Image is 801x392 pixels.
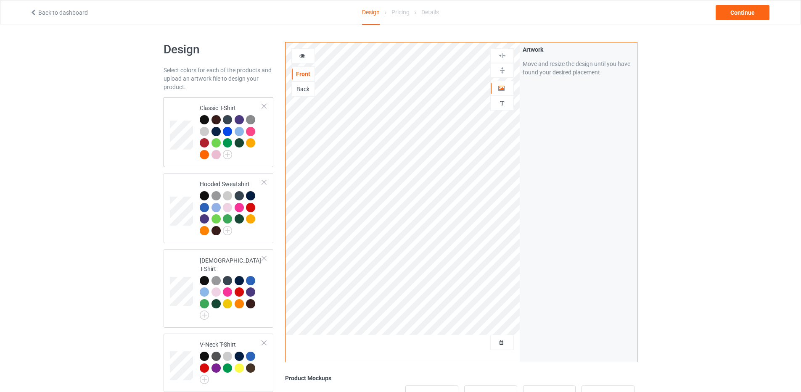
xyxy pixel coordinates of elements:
div: Artwork [523,45,634,54]
img: heather_texture.png [246,115,255,124]
div: [DEMOGRAPHIC_DATA] T-Shirt [164,249,273,328]
a: Back to dashboard [30,9,88,16]
img: svg+xml;base64,PD94bWwgdmVyc2lvbj0iMS4wIiBlbmNvZGluZz0iVVRGLTgiPz4KPHN2ZyB3aWR0aD0iMjJweCIgaGVpZ2... [200,375,209,384]
div: Classic T-Shirt [200,104,262,158]
img: svg+xml;base64,PD94bWwgdmVyc2lvbj0iMS4wIiBlbmNvZGluZz0iVVRGLTgiPz4KPHN2ZyB3aWR0aD0iMjJweCIgaGVpZ2... [223,150,232,159]
div: V-Neck T-Shirt [164,334,273,392]
div: V-Neck T-Shirt [200,340,262,381]
div: [DEMOGRAPHIC_DATA] T-Shirt [200,256,262,317]
div: Select colors for each of the products and upload an artwork file to design your product. [164,66,273,91]
div: Hooded Sweatshirt [200,180,262,234]
div: Continue [716,5,769,20]
img: svg+xml;base64,PD94bWwgdmVyc2lvbj0iMS4wIiBlbmNvZGluZz0iVVRGLTgiPz4KPHN2ZyB3aWR0aD0iMjJweCIgaGVpZ2... [200,310,209,320]
div: Move and resize the design until you have found your desired placement [523,60,634,76]
img: svg%3E%0A [498,66,506,74]
img: svg%3E%0A [498,99,506,107]
img: svg%3E%0A [498,52,506,60]
div: Front [292,70,315,78]
div: Pricing [391,0,410,24]
img: svg+xml;base64,PD94bWwgdmVyc2lvbj0iMS4wIiBlbmNvZGluZz0iVVRGLTgiPz4KPHN2ZyB3aWR0aD0iMjJweCIgaGVpZ2... [223,226,232,235]
div: Back [292,85,315,93]
div: Classic T-Shirt [164,97,273,167]
div: Hooded Sweatshirt [164,173,273,243]
div: Design [362,0,380,25]
div: Product Mockups [285,374,637,382]
h1: Design [164,42,273,57]
div: Details [421,0,439,24]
